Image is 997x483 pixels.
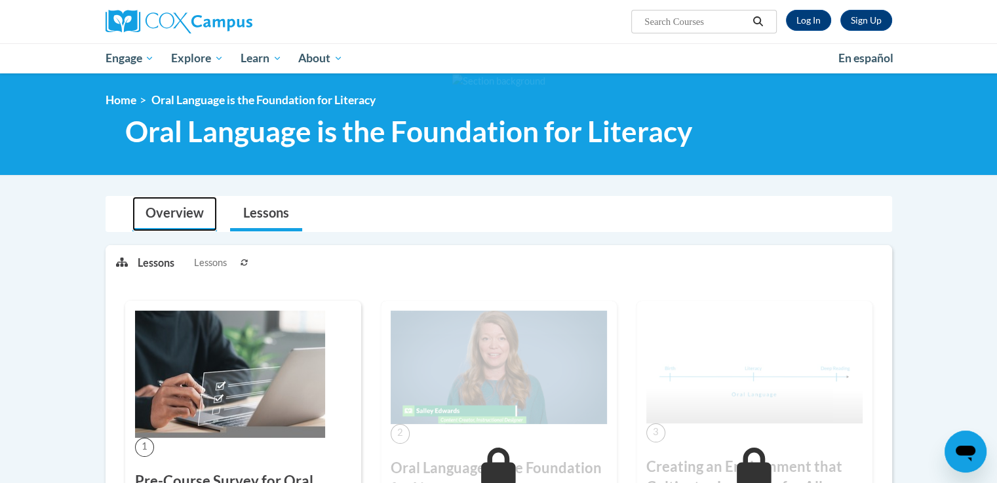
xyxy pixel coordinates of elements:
img: Section background [452,74,545,88]
a: Lessons [230,197,302,231]
span: Oral Language is the Foundation for Literacy [151,93,376,107]
div: Main menu [86,43,912,73]
span: 3 [646,423,665,442]
img: Course Image [646,311,863,423]
span: About [298,50,343,66]
span: Learn [241,50,282,66]
span: Lessons [194,256,227,270]
input: Search Courses [643,14,748,29]
a: Home [106,93,136,107]
a: About [290,43,351,73]
span: Explore [171,50,224,66]
iframe: Button to launch messaging window [945,431,987,473]
img: Cox Campus [106,10,252,33]
span: 2 [391,424,410,443]
a: En español [830,45,902,72]
a: Overview [132,197,217,231]
img: Course Image [135,311,325,438]
span: En español [838,51,893,65]
a: Engage [97,43,163,73]
a: Log In [786,10,831,31]
span: 1 [135,438,154,457]
img: Course Image [391,311,607,425]
span: Engage [105,50,154,66]
a: Register [840,10,892,31]
span: Oral Language is the Foundation for Literacy [125,114,692,149]
p: Lessons [138,256,174,270]
a: Explore [163,43,232,73]
button: Search [748,14,768,29]
a: Learn [232,43,290,73]
a: Cox Campus [106,10,355,33]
